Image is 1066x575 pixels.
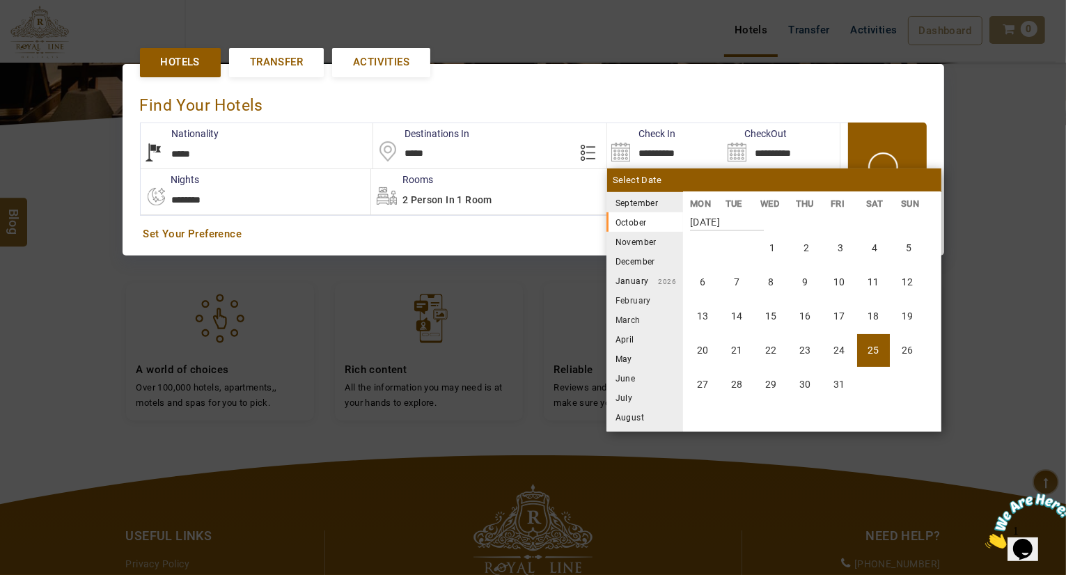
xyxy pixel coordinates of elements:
li: July [606,388,683,407]
li: Tuesday, 21 October 2025 [721,334,753,367]
li: Thursday, 2 October 2025 [790,232,823,265]
small: 2026 [649,278,677,285]
li: FRI [824,196,859,211]
li: Wednesday, 8 October 2025 [755,266,787,299]
label: CheckOut [723,127,787,141]
li: Thursday, 23 October 2025 [789,334,822,367]
li: Wednesday, 22 October 2025 [755,334,787,367]
li: Friday, 31 October 2025 [823,368,856,401]
li: Monday, 27 October 2025 [687,368,719,401]
li: Tuesday, 7 October 2025 [721,266,753,299]
li: Saturday, 18 October 2025 [857,300,890,333]
li: Tuesday, 28 October 2025 [721,368,753,401]
img: Chat attention grabber [6,6,92,61]
li: THU [788,196,824,211]
a: Activities [332,48,430,77]
li: SUN [894,196,930,211]
li: Saturday, 4 October 2025 [859,232,891,265]
span: Hotels [161,55,200,70]
label: Check In [607,127,675,141]
li: March [606,310,683,329]
span: 1 [6,6,11,17]
span: Transfer [250,55,303,70]
li: Thursday, 16 October 2025 [789,300,822,333]
small: 2025 [658,200,755,207]
label: nights [140,173,200,187]
li: Sunday, 12 October 2025 [891,266,924,299]
li: November [606,232,683,251]
li: Monday, 13 October 2025 [687,300,719,333]
label: Rooms [371,173,433,187]
li: Sunday, 26 October 2025 [891,334,924,367]
li: Friday, 3 October 2025 [824,232,857,265]
a: Transfer [229,48,324,77]
div: Find Your Hotels [140,81,927,123]
li: TUE [718,196,753,211]
li: Thursday, 9 October 2025 [789,266,822,299]
li: September [606,193,683,212]
span: Activities [353,55,409,70]
li: Friday, 24 October 2025 [823,334,856,367]
li: WED [753,196,789,211]
li: Wednesday, 1 October 2025 [756,232,789,265]
li: Saturday, 11 October 2025 [857,266,890,299]
li: Monday, 20 October 2025 [687,334,719,367]
li: December [606,251,683,271]
div: Select Date [607,168,941,192]
a: Set Your Preference [143,227,923,242]
input: Search [607,123,723,168]
input: Search [723,123,840,168]
li: Tuesday, 14 October 2025 [721,300,753,333]
label: Destinations In [373,127,469,141]
iframe: chat widget [980,488,1066,554]
li: Wednesday, 29 October 2025 [755,368,787,401]
li: MON [683,196,719,211]
li: February [606,290,683,310]
span: 2 Person in 1 Room [402,194,492,205]
li: June [606,368,683,388]
li: Monday, 6 October 2025 [687,266,719,299]
li: Thursday, 30 October 2025 [789,368,822,401]
li: Sunday, 19 October 2025 [891,300,924,333]
li: Friday, 10 October 2025 [823,266,856,299]
li: Wednesday, 15 October 2025 [755,300,787,333]
li: January [606,271,683,290]
li: Friday, 17 October 2025 [823,300,856,333]
li: October [606,212,683,232]
li: SAT [859,196,894,211]
li: Sunday, 5 October 2025 [893,232,925,265]
strong: [DATE] [690,206,764,231]
label: Nationality [141,127,219,141]
li: Saturday, 25 October 2025 [857,334,890,367]
a: Hotels [140,48,221,77]
li: May [606,349,683,368]
li: April [606,329,683,349]
li: August [606,407,683,427]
